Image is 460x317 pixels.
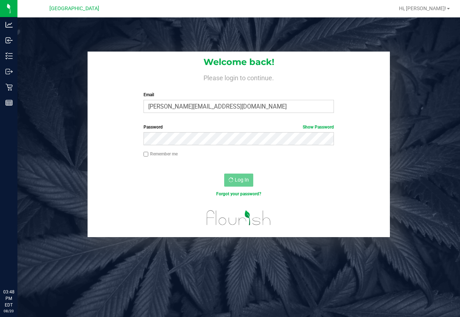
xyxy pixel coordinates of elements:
[5,21,13,28] inline-svg: Analytics
[235,177,249,183] span: Log In
[3,289,14,308] p: 03:48 PM EDT
[3,308,14,314] p: 08/20
[5,52,13,60] inline-svg: Inventory
[5,68,13,75] inline-svg: Outbound
[88,73,390,81] h4: Please login to continue.
[144,125,163,130] span: Password
[5,99,13,106] inline-svg: Reports
[144,151,178,157] label: Remember me
[5,84,13,91] inline-svg: Retail
[399,5,446,11] span: Hi, [PERSON_NAME]!
[303,125,334,130] a: Show Password
[5,37,13,44] inline-svg: Inbound
[88,57,390,67] h1: Welcome back!
[144,92,334,98] label: Email
[201,205,277,231] img: flourish_logo.svg
[144,152,149,157] input: Remember me
[49,5,99,12] span: [GEOGRAPHIC_DATA]
[216,191,261,196] a: Forgot your password?
[224,174,253,187] button: Log In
